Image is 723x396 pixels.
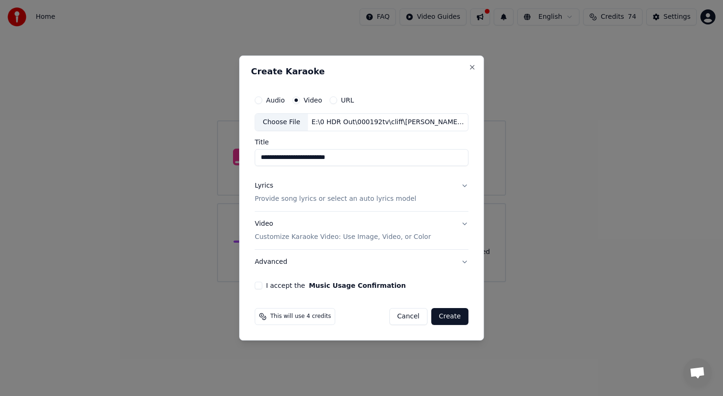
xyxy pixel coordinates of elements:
button: I accept the [309,282,406,289]
button: LyricsProvide song lyrics or select an auto lyrics model [255,174,468,211]
label: Video [304,97,322,103]
div: Choose File [255,114,308,131]
h2: Create Karaoke [251,67,472,76]
button: VideoCustomize Karaoke Video: Use Image, Video, or Color [255,212,468,249]
button: Advanced [255,250,468,274]
button: Create [431,308,468,325]
p: Customize Karaoke Video: Use Image, Video, or Color [255,232,431,242]
label: Title [255,139,468,145]
button: Cancel [389,308,427,325]
span: This will use 4 credits [270,313,331,320]
label: Audio [266,97,285,103]
label: URL [341,97,354,103]
div: E:\0 HDR Out\000192tv\cliff\[PERSON_NAME] - Devil Woman (Official Video).mp4 [308,118,468,127]
p: Provide song lyrics or select an auto lyrics model [255,194,416,204]
div: Lyrics [255,181,273,190]
label: I accept the [266,282,406,289]
div: Video [255,219,431,242]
